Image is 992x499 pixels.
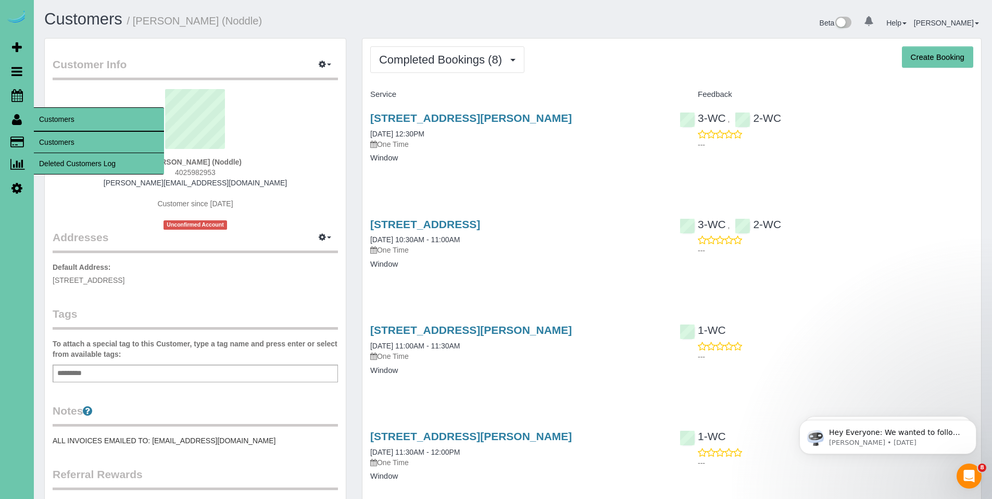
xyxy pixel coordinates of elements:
[370,457,664,468] p: One Time
[34,131,164,174] ul: Customers
[370,351,664,361] p: One Time
[680,324,726,336] a: 1-WC
[53,403,338,427] legend: Notes
[379,53,507,66] span: Completed Bookings (8)
[820,19,852,27] a: Beta
[370,324,572,336] a: [STREET_ADDRESS][PERSON_NAME]
[370,235,460,244] a: [DATE] 10:30AM - 11:00AM
[370,448,460,456] a: [DATE] 11:30AM - 12:00PM
[680,112,726,124] a: 3-WC
[53,306,338,330] legend: Tags
[175,168,216,177] span: 4025982953
[370,342,460,350] a: [DATE] 11:00AM - 11:30AM
[149,158,242,166] strong: [PERSON_NAME] (Noddle)
[34,153,164,174] a: Deleted Customers Log
[957,464,982,489] iframe: Intercom live chat
[914,19,979,27] a: [PERSON_NAME]
[370,245,664,255] p: One Time
[44,10,122,28] a: Customers
[53,339,338,359] label: To attach a special tag to this Customer, type a tag name and press enter or select from availabl...
[53,262,111,272] label: Default Address:
[53,276,124,284] span: [STREET_ADDRESS]
[978,464,986,472] span: 8
[370,154,664,163] h4: Window
[370,130,424,138] a: [DATE] 12:30PM
[6,10,27,25] img: Automaid Logo
[45,30,178,142] span: Hey Everyone: We wanted to follow up and let you know we have been closely monitoring the account...
[370,472,664,481] h4: Window
[680,218,726,230] a: 3-WC
[370,430,572,442] a: [STREET_ADDRESS][PERSON_NAME]
[735,218,781,230] a: 2-WC
[53,435,338,446] pre: ALL INVOICES EMAILED TO: [EMAIL_ADDRESS][DOMAIN_NAME]
[370,112,572,124] a: [STREET_ADDRESS][PERSON_NAME]
[735,112,781,124] a: 2-WC
[157,199,233,208] span: Customer since [DATE]
[164,220,227,229] span: Unconfirmed Account
[370,218,480,230] a: [STREET_ADDRESS]
[127,15,262,27] small: / [PERSON_NAME] (Noddle)
[34,107,164,131] span: Customers
[370,260,664,269] h4: Window
[680,90,973,99] h4: Feedback
[45,40,180,49] p: Message from Ellie, sent 1d ago
[784,398,992,471] iframe: Intercom notifications message
[698,140,973,150] p: ---
[370,139,664,149] p: One Time
[34,132,164,153] a: Customers
[698,458,973,468] p: ---
[370,90,664,99] h4: Service
[728,115,730,123] span: ,
[728,221,730,230] span: ,
[834,17,851,30] img: New interface
[886,19,907,27] a: Help
[370,366,664,375] h4: Window
[104,179,287,187] a: [PERSON_NAME][EMAIL_ADDRESS][DOMAIN_NAME]
[53,57,338,80] legend: Customer Info
[680,430,726,442] a: 1-WC
[902,46,973,68] button: Create Booking
[698,245,973,256] p: ---
[370,46,524,73] button: Completed Bookings (8)
[53,467,338,490] legend: Referral Rewards
[698,352,973,362] p: ---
